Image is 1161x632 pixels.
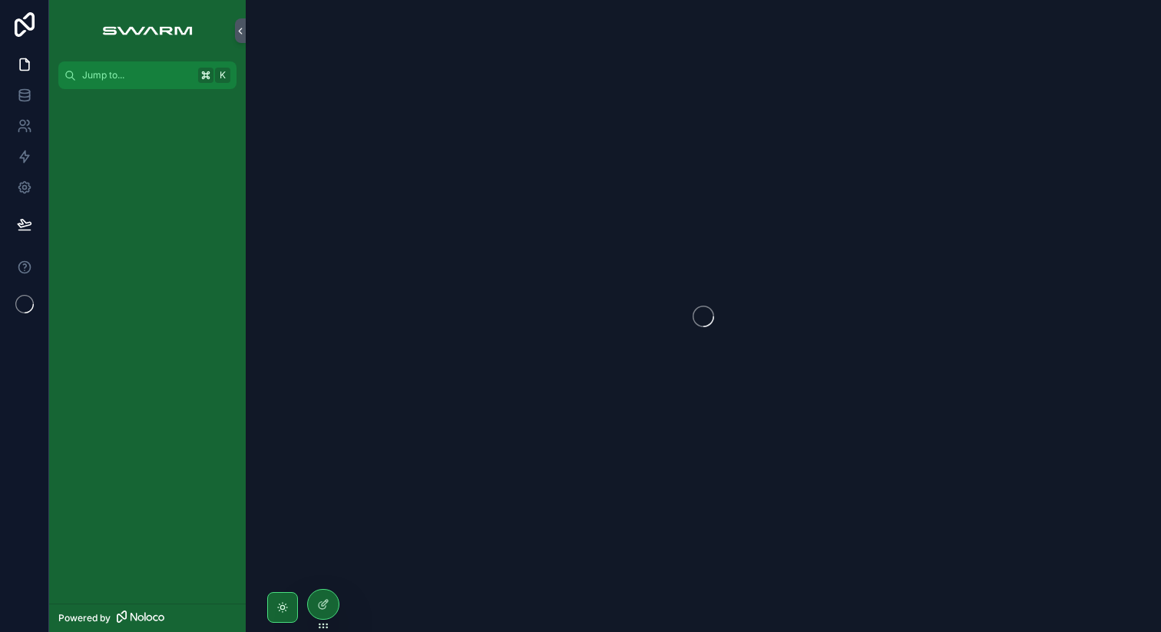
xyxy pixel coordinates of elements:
[82,69,192,81] span: Jump to...
[217,69,229,81] span: K
[58,61,237,89] button: Jump to...K
[94,18,200,43] img: App logo
[49,89,246,117] div: scrollable content
[58,612,111,624] span: Powered by
[49,604,246,632] a: Powered by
